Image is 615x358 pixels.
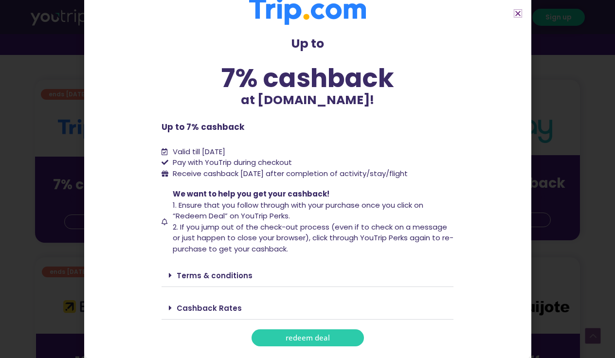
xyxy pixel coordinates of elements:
a: redeem deal [252,329,364,346]
b: Up to 7% cashback [162,121,244,133]
span: Receive cashback [DATE] after completion of activity/stay/flight [173,168,408,179]
span: 2. If you jump out of the check-out process (even if to check on a message or just happen to clos... [173,222,453,254]
span: 1. Ensure that you follow through with your purchase once you click on “Redeem Deal” on YouTrip P... [173,200,423,221]
div: Cashback Rates [162,297,453,320]
span: redeem deal [286,334,330,341]
a: Cashback Rates [177,303,242,313]
span: Pay with YouTrip during checkout [170,157,292,168]
span: We want to help you get your cashback! [173,189,329,199]
a: Close [514,10,522,17]
p: Up to [162,35,453,53]
span: Valid till [DATE] [173,146,225,157]
a: Terms & conditions [177,270,253,281]
div: 7% cashback [162,65,453,91]
p: at [DOMAIN_NAME]! [162,91,453,109]
div: Terms & conditions [162,264,453,287]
